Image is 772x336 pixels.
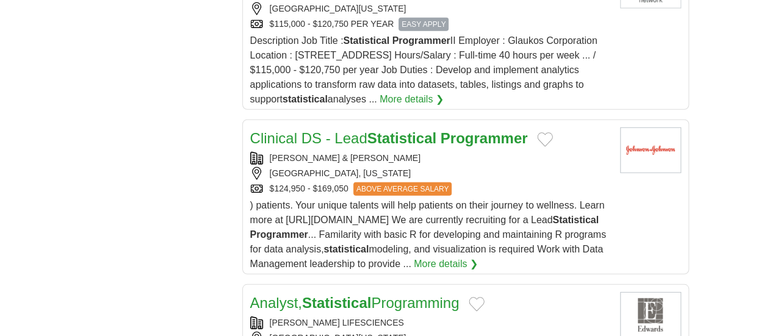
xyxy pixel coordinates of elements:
span: ) patients. Your unique talents will help patients on their journey to wellness. Learn more at [U... [250,200,606,269]
strong: Programmer [392,35,450,46]
button: Add to favorite jobs [537,132,553,147]
a: Clinical DS - LeadStatistical Programmer [250,130,528,146]
strong: statistical [323,244,369,254]
div: $115,000 - $120,750 PER YEAR [250,18,610,31]
strong: Statistical [552,215,599,225]
div: [GEOGRAPHIC_DATA], [US_STATE] [250,167,610,180]
strong: Statistical [302,295,371,311]
img: Johnson & Johnson logo [620,127,681,173]
strong: Statistical [367,130,436,146]
span: Description Job Title : II Employer : Glaukos Corporation Location : [STREET_ADDRESS] Hours/Salar... [250,35,597,104]
strong: Programmer [250,229,308,240]
div: [GEOGRAPHIC_DATA][US_STATE] [250,2,610,15]
a: [PERSON_NAME] & [PERSON_NAME] [270,153,420,163]
button: Add to favorite jobs [469,297,485,312]
a: More details ❯ [380,92,444,107]
strong: Programmer [441,130,528,146]
a: More details ❯ [414,257,478,271]
strong: Statistical [343,35,389,46]
a: Analyst,StatisticalProgramming [250,295,460,311]
strong: statistical [283,94,328,104]
span: EASY APPLY [399,18,449,31]
span: ABOVE AVERAGE SALARY [353,182,452,196]
div: $124,950 - $169,050 [250,182,610,196]
a: [PERSON_NAME] LIFESCIENCES [270,318,404,327]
